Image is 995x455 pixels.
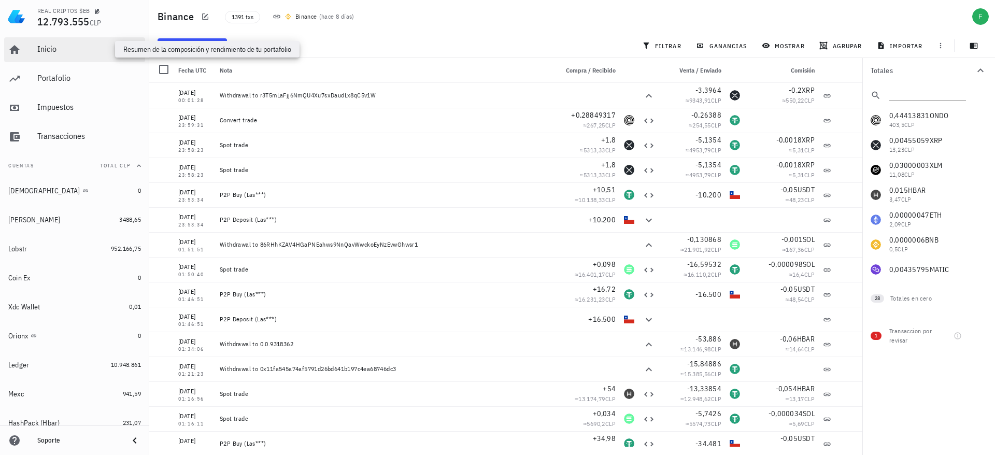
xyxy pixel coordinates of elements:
span: -16.500 [695,290,721,299]
span: ≈ [580,146,616,154]
div: Withdrawal to 0.0.9318362 [220,340,549,348]
span: CLP [605,146,616,154]
span: -0,06 [780,334,797,344]
div: [DATE] [178,112,211,123]
span: -3,3964 [695,86,721,95]
div: Inicio [37,44,141,54]
span: ≈ [680,345,721,353]
span: ≈ [782,246,815,253]
span: 9343,91 [689,96,711,104]
div: Transacciones [37,131,141,141]
a: Impuestos [4,95,145,120]
button: Totales [862,58,995,83]
span: ≈ [575,445,616,452]
a: Xdc Wallet 0,01 [4,294,145,319]
div: [DATE] [178,361,211,372]
span: 1 [875,332,877,340]
span: 48,54 [789,445,804,452]
div: 23:53:34 [178,197,211,203]
span: 0 [138,332,141,339]
span: Compra / Recibido [566,66,616,74]
div: Mexc [8,390,24,399]
span: SOL [803,235,815,244]
div: SOL-icon [624,264,634,275]
span: ≈ [680,395,721,403]
span: CLP [804,420,815,428]
span: -0,2 [789,86,802,95]
span: +10,51 [593,185,616,194]
span: 13,17 [789,395,804,403]
span: 941,59 [123,390,141,397]
span: CLP [605,196,616,204]
button: CuentasTotal CLP [4,153,145,178]
a: [PERSON_NAME] 3488,65 [4,207,145,232]
span: -53,886 [695,334,721,344]
span: hace 8 días [321,12,352,20]
div: [DATE] [178,336,211,347]
span: CLP [605,121,616,129]
div: 01:51:51 [178,247,211,252]
div: Withdrawal to r3T5mLaFjj6NmQU4Xu7sxDaudLx8qC5v1W [220,91,549,99]
div: 01:46:51 [178,322,211,327]
span: 10.948.861 [111,361,141,368]
span: +1,8 [601,160,616,169]
span: 1391 txs [232,11,253,23]
span: -0,05 [780,185,798,194]
div: Convert trade [220,116,549,124]
span: 550,22 [786,96,804,104]
span: ≈ [575,196,616,204]
a: Portafolio [4,66,145,91]
span: -0,05 [780,285,798,294]
button: importar [872,38,929,53]
div: 23:59:31 [178,123,211,128]
span: -0,0018 [776,135,802,145]
span: -16,59532 [687,260,721,269]
span: 10.138,33 [578,196,605,204]
span: -5,1354 [695,135,721,145]
span: 5,31 [792,171,804,179]
div: USDT-icon [624,190,634,200]
span: sincronizar [237,41,293,50]
span: ≈ [575,271,616,278]
span: agrupar [821,41,862,50]
span: CLP [711,420,721,428]
span: +0,28849317 [571,110,616,120]
span: 5574,73 [689,420,711,428]
span: +0,034 [593,409,616,418]
span: ≈ [786,445,815,452]
span: +54 [603,384,616,393]
div: P2P Deposit (Las***) [220,216,549,224]
div: [DATE] [178,287,211,297]
div: USDT-icon [730,165,740,175]
div: SOL-icon [730,239,740,250]
div: REAL CRIPTOS $EB [37,7,90,15]
div: [DATE] [178,187,211,197]
span: -10.200 [695,190,721,200]
span: USDT [798,434,815,443]
span: -0,0018 [776,160,802,169]
span: -0,000034 [769,409,803,418]
span: -0,26388 [691,110,721,120]
span: 12.948,62 [684,395,711,403]
span: ≈ [686,146,721,154]
div: Spot trade [220,390,549,398]
div: [DATE] [178,88,211,98]
img: LedgiFi [8,8,25,25]
div: Totales [871,67,974,74]
div: [PERSON_NAME] [8,216,60,224]
span: USDT [798,285,815,294]
span: ≈ [789,420,815,428]
span: 13.174,79 [578,395,605,403]
span: -0,000098 [769,260,803,269]
span: Nota [220,66,232,74]
span: ≈ [686,96,721,104]
span: CLP [605,420,616,428]
span: CLP [605,271,616,278]
span: ≈ [575,295,616,303]
span: XRP [802,160,815,169]
a: Coin Ex 0 [4,265,145,290]
span: 33.957,45 [578,445,605,452]
a: Ledger 10.948.861 [4,352,145,377]
span: 5313,33 [584,146,605,154]
span: XRP [802,135,815,145]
